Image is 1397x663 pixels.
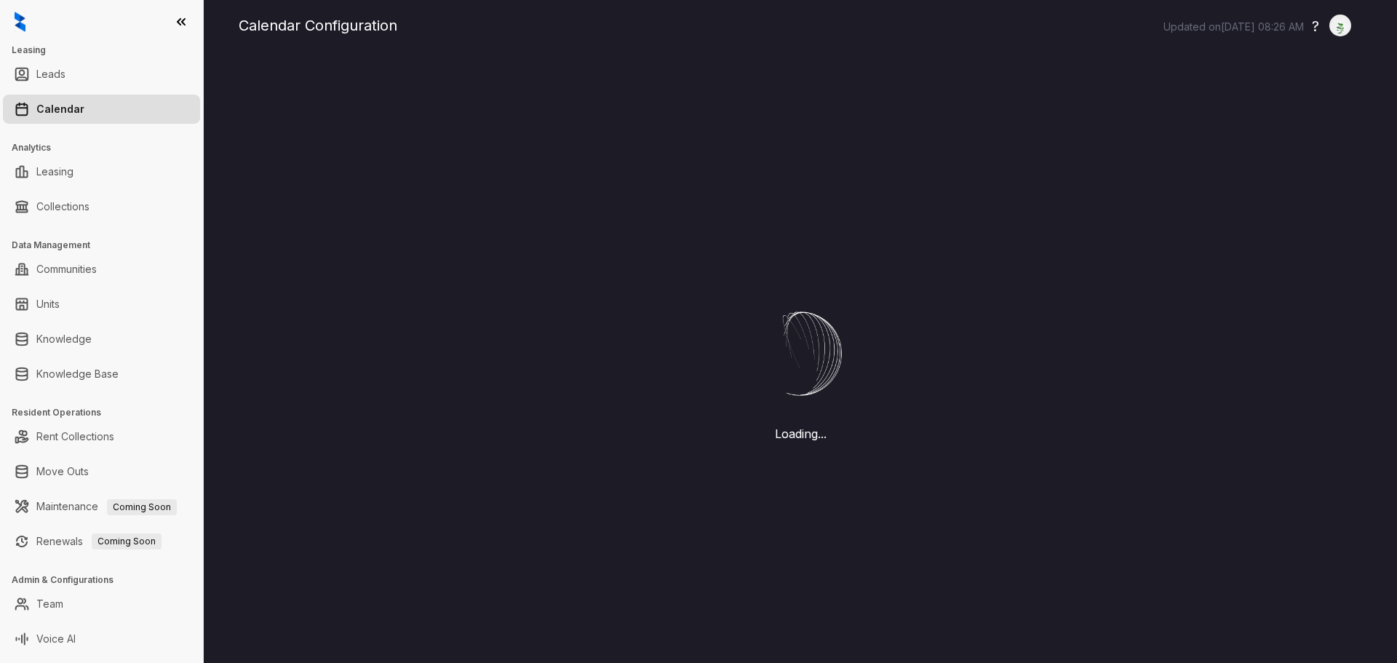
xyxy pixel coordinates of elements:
a: Leasing [36,157,73,186]
a: Collections [36,192,89,221]
a: Units [36,290,60,319]
a: Knowledge Base [36,360,119,389]
li: Communities [3,255,200,284]
a: RenewalsComing Soon [36,527,162,556]
li: Leads [3,60,200,89]
h3: Resident Operations [12,406,203,419]
li: Move Outs [3,457,200,486]
li: Leasing [3,157,200,186]
h3: Admin & Configurations [12,573,203,587]
img: UserAvatar [1330,18,1350,33]
button: ? [1312,15,1319,37]
li: Renewals [3,527,200,556]
li: Knowledge Base [3,360,200,389]
a: Move Outs [36,457,89,486]
li: Voice AI [3,624,200,654]
li: Knowledge [3,325,200,354]
li: Units [3,290,200,319]
h3: Leasing [12,44,203,57]
a: Team [36,589,63,619]
a: Leads [36,60,65,89]
img: Loader [728,281,873,426]
li: Maintenance [3,492,200,521]
span: Coming Soon [92,533,162,549]
li: Rent Collections [3,422,200,451]
h3: Analytics [12,141,203,154]
h3: Data Management [12,239,203,252]
a: Knowledge [36,325,92,354]
a: Communities [36,255,97,284]
a: Rent Collections [36,422,114,451]
span: Coming Soon [107,499,177,515]
li: Calendar [3,95,200,124]
li: Team [3,589,200,619]
a: Voice AI [36,624,76,654]
p: Updated on [DATE] 08:26 AM [1163,20,1304,34]
div: Loading... [775,426,827,441]
div: Calendar Configuration [239,15,1362,36]
a: Calendar [36,95,84,124]
img: logo [15,12,25,32]
li: Collections [3,192,200,221]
